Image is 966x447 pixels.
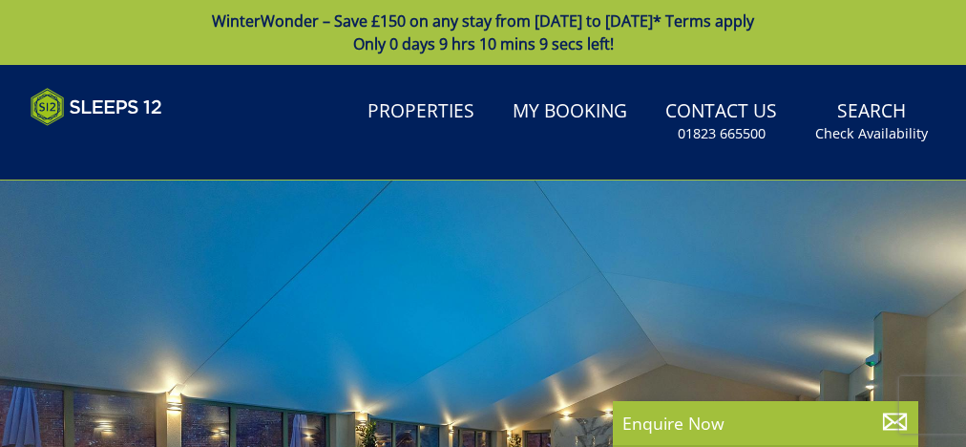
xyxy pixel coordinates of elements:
[658,91,785,153] a: Contact Us01823 665500
[360,91,482,134] a: Properties
[815,124,928,143] small: Check Availability
[808,91,935,153] a: SearchCheck Availability
[622,411,909,436] p: Enquire Now
[678,124,766,143] small: 01823 665500
[353,33,614,54] span: Only 0 days 9 hrs 10 mins 9 secs left!
[505,91,635,134] a: My Booking
[21,138,221,154] iframe: Customer reviews powered by Trustpilot
[31,88,162,126] img: Sleeps 12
